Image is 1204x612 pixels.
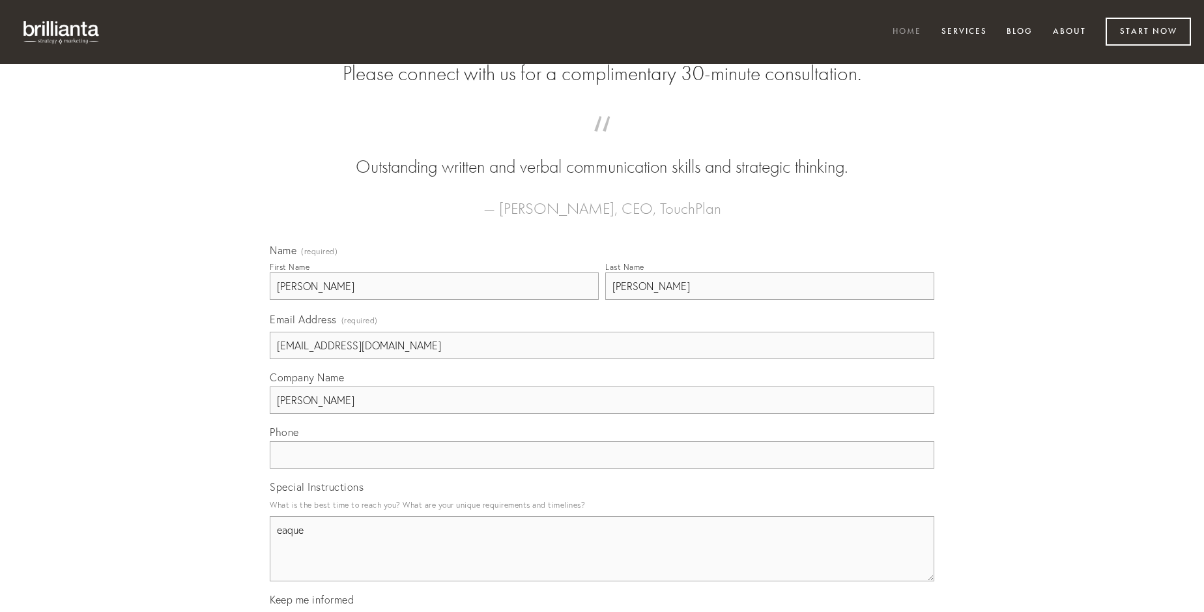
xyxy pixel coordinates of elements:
[13,13,111,51] img: brillianta - research, strategy, marketing
[1106,18,1191,46] a: Start Now
[270,593,354,606] span: Keep me informed
[341,312,378,329] span: (required)
[270,371,344,384] span: Company Name
[1044,22,1095,43] a: About
[270,244,296,257] span: Name
[291,129,913,154] span: “
[291,180,913,222] figcaption: — [PERSON_NAME], CEO, TouchPlan
[270,516,934,581] textarea: eaque
[301,248,337,255] span: (required)
[605,262,644,272] div: Last Name
[270,61,934,86] h2: Please connect with us for a complimentary 30-minute consultation.
[998,22,1041,43] a: Blog
[933,22,996,43] a: Services
[270,480,364,493] span: Special Instructions
[270,426,299,439] span: Phone
[270,313,337,326] span: Email Address
[884,22,930,43] a: Home
[270,496,934,514] p: What is the best time to reach you? What are your unique requirements and timelines?
[291,129,913,180] blockquote: Outstanding written and verbal communication skills and strategic thinking.
[270,262,309,272] div: First Name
